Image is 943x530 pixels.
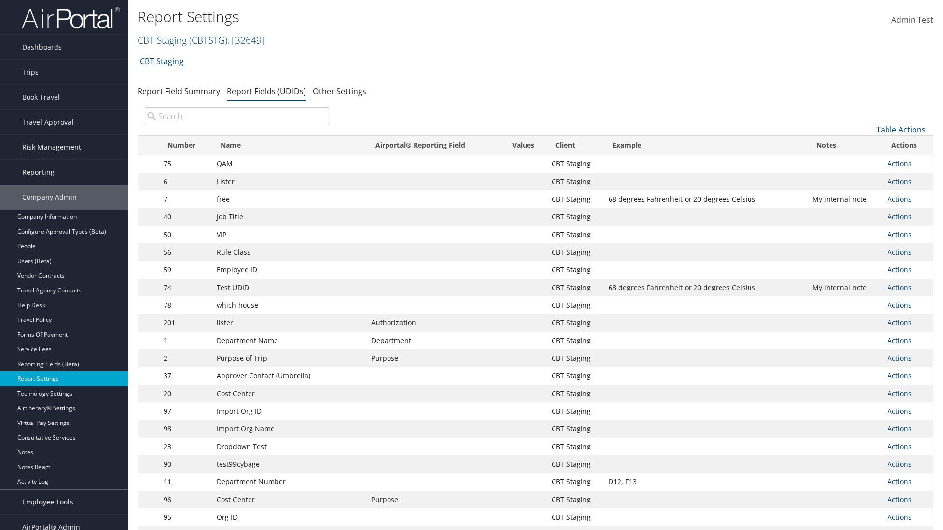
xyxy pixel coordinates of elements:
[366,349,500,367] td: Purpose
[547,136,604,155] th: Client
[138,86,220,97] a: Report Field Summary
[604,190,807,208] td: 68 degrees Fahrenheit or 20 degrees Celsius
[547,226,604,243] td: CBT Staging
[891,14,933,25] span: Admin Test
[159,314,212,332] td: 201
[547,243,604,261] td: CBT Staging
[212,314,366,332] td: lister
[888,389,912,398] a: Actions
[212,155,366,173] td: QAM
[159,190,212,208] td: 7
[366,136,500,155] th: Airportal&reg; Reporting Field
[212,402,366,420] td: Import Org ID
[159,455,212,473] td: 90
[212,367,366,385] td: Approver Contact (Umbrella)
[138,136,159,155] th: : activate to sort column descending
[159,173,212,190] td: 6
[807,136,882,155] th: Notes
[145,107,329,125] input: Search
[159,491,212,508] td: 96
[888,459,912,469] a: Actions
[604,473,807,491] td: D12, F13
[888,212,912,221] a: Actions
[212,279,366,296] td: Test UDID
[212,473,366,491] td: Department Number
[366,314,500,332] td: Authorization
[366,332,500,349] td: Department
[547,438,604,455] td: CBT Staging
[212,173,366,190] td: Lister
[159,508,212,526] td: 95
[212,190,366,208] td: free
[212,385,366,402] td: Cost Center
[876,124,926,135] a: Table Actions
[604,136,807,155] th: Example
[212,226,366,243] td: VIP
[547,402,604,420] td: CBT Staging
[888,247,912,257] a: Actions
[313,86,366,97] a: Other Settings
[159,332,212,349] td: 1
[888,477,912,486] a: Actions
[547,473,604,491] td: CBT Staging
[159,402,212,420] td: 97
[888,159,912,168] a: Actions
[807,190,882,208] td: My internal note
[227,86,306,97] a: Report Fields (UDIDs)
[888,495,912,504] a: Actions
[547,455,604,473] td: CBT Staging
[547,208,604,226] td: CBT Staging
[22,185,77,210] span: Company Admin
[888,177,912,186] a: Actions
[212,332,366,349] td: Department Name
[500,136,546,155] th: Values
[212,420,366,438] td: Import Org Name
[888,230,912,239] a: Actions
[22,135,81,159] span: Risk Management
[159,385,212,402] td: 20
[888,424,912,433] a: Actions
[888,371,912,380] a: Actions
[159,367,212,385] td: 37
[159,208,212,226] td: 40
[212,438,366,455] td: Dropdown Test
[159,420,212,438] td: 98
[159,261,212,279] td: 59
[547,491,604,508] td: CBT Staging
[888,512,912,522] a: Actions
[547,332,604,349] td: CBT Staging
[883,136,933,155] th: Actions
[159,226,212,243] td: 50
[547,173,604,190] td: CBT Staging
[888,318,912,327] a: Actions
[547,296,604,314] td: CBT Staging
[604,279,807,296] td: 68 degrees Fahrenheit or 20 degrees Celsius
[138,33,265,47] a: CBT Staging
[547,385,604,402] td: CBT Staging
[22,85,60,109] span: Book Travel
[888,300,912,310] a: Actions
[547,508,604,526] td: CBT Staging
[547,155,604,173] td: CBT Staging
[888,353,912,363] a: Actions
[22,160,55,185] span: Reporting
[888,442,912,451] a: Actions
[22,110,74,134] span: Travel Approval
[22,490,73,514] span: Employee Tools
[159,473,212,491] td: 11
[212,508,366,526] td: Org ID
[189,33,227,47] span: ( CBTSTG )
[159,136,212,155] th: Number
[888,406,912,416] a: Actions
[212,208,366,226] td: Job Title
[212,261,366,279] td: Employee ID
[212,349,366,367] td: Purpose of Trip
[888,194,912,204] a: Actions
[140,52,184,71] a: CBT Staging
[366,491,500,508] td: Purpose
[159,279,212,296] td: 74
[547,349,604,367] td: CBT Staging
[888,265,912,274] a: Actions
[547,261,604,279] td: CBT Staging
[212,491,366,508] td: Cost Center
